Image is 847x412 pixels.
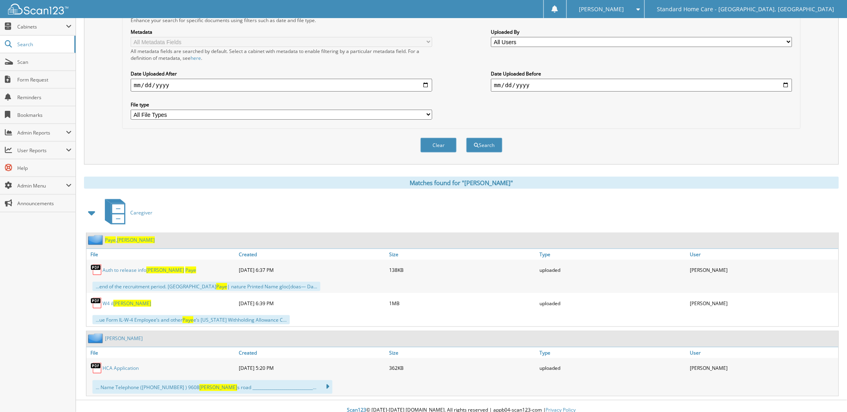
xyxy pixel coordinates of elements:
span: [PERSON_NAME] [117,237,155,243]
span: [PERSON_NAME] [199,384,237,391]
div: ...ue Form IL-W-4 Employee’s and other e’s [US_STATE] Withholding Allowance C... [92,315,290,324]
img: folder2.png [88,235,105,245]
span: [PERSON_NAME] [146,267,184,273]
button: Clear [420,138,457,153]
input: end [491,79,792,92]
div: uploaded [538,262,688,278]
a: File [86,347,237,358]
span: Announcements [17,200,72,207]
span: Standard Home Care - [GEOGRAPHIC_DATA], [GEOGRAPHIC_DATA] [657,7,835,12]
a: Created [237,249,387,260]
button: Search [466,138,502,153]
div: uploaded [538,295,688,311]
span: Bookmarks [17,112,72,118]
div: ... Name Telephone ([PHONE_NUMBER] ) 9608 s road ______________________________... [92,380,332,394]
label: Uploaded By [491,29,792,35]
div: [DATE] 6:39 PM [237,295,387,311]
div: [PERSON_NAME] [688,262,839,278]
span: Admin Reports [17,129,66,136]
span: [PERSON_NAME] [113,300,151,307]
a: User [688,347,839,358]
span: Paye [105,237,116,243]
a: Paye,[PERSON_NAME] [105,237,155,243]
a: Size [387,347,537,358]
span: User Reports [17,147,66,154]
span: Admin Menu [17,182,66,189]
a: W4 il[PERSON_NAME] [103,300,151,307]
span: Reminders [17,94,72,101]
div: Matches found for "[PERSON_NAME]" [84,177,839,189]
span: Paye [216,283,227,290]
div: 362KB [387,360,537,376]
a: Type [538,249,688,260]
span: Paye [183,316,193,323]
div: 138KB [387,262,537,278]
img: scan123-logo-white.svg [8,4,68,14]
div: [DATE] 6:37 PM [237,262,387,278]
a: Auth to release info[PERSON_NAME] Paye [103,267,196,273]
label: Date Uploaded After [131,70,432,77]
a: here [191,55,201,61]
div: Enhance your search for specific documents using filters such as date and file type. [127,17,796,24]
span: Cabinets [17,23,66,30]
a: HCA Application [103,365,139,372]
div: [DATE] 5:20 PM [237,360,387,376]
span: Form Request [17,76,72,83]
div: 1MB [387,295,537,311]
label: Date Uploaded Before [491,70,792,77]
div: [PERSON_NAME] [688,360,839,376]
span: Search [17,41,70,48]
span: [PERSON_NAME] [579,7,624,12]
div: [PERSON_NAME] [688,295,839,311]
img: folder2.png [88,333,105,343]
input: start [131,79,432,92]
a: File [86,249,237,260]
div: All metadata fields are searched by default. Select a cabinet with metadata to enable filtering b... [131,48,432,61]
label: File type [131,101,432,108]
a: Size [387,249,537,260]
span: Paye [185,267,196,273]
a: Created [237,347,387,358]
a: Caregiver [100,197,152,228]
span: Caregiver [130,209,152,216]
span: Help [17,165,72,171]
img: PDF.png [90,297,103,309]
span: Scan [17,59,72,65]
a: [PERSON_NAME] [105,335,143,342]
a: User [688,249,839,260]
div: uploaded [538,360,688,376]
img: PDF.png [90,264,103,276]
a: Type [538,347,688,358]
div: ...end of the recruitment period. [GEOGRAPHIC_DATA] | nature Printed Name gloc(doas— Da... [92,282,320,291]
img: PDF.png [90,362,103,374]
label: Metadata [131,29,432,35]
